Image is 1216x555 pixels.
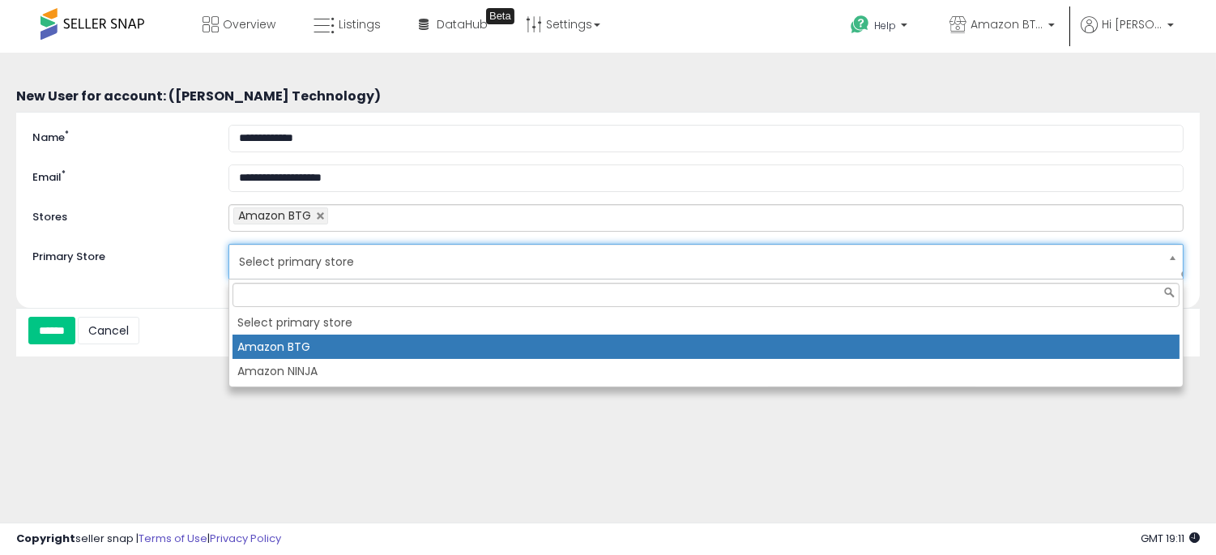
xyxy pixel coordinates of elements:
span: Amazon BTG [971,16,1043,32]
label: Name [20,125,216,146]
a: Hi [PERSON_NAME] [1081,16,1174,53]
h3: New User for account: ([PERSON_NAME] Technology) [16,89,1200,104]
span: DataHub [437,16,488,32]
li: Amazon BTG [233,335,1180,359]
a: Help [838,2,924,53]
span: Overview [223,16,275,32]
label: Email [20,164,216,186]
label: Primary Store [20,244,216,265]
span: Amazon BTG [238,207,311,224]
div: Tooltip anchor [486,8,514,24]
span: Listings [339,16,381,32]
div: seller snap | | [16,532,281,547]
i: Get Help [850,15,870,35]
a: Cancel [78,317,139,344]
a: Privacy Policy [210,531,281,546]
a: Terms of Use [139,531,207,546]
label: Stores [20,204,216,225]
span: Hi [PERSON_NAME] [1102,16,1163,32]
span: 2025-10-13 19:11 GMT [1141,531,1200,546]
strong: Copyright [16,531,75,546]
span: Select primary store [239,248,1152,275]
span: Help [874,19,896,32]
li: Select primary store [233,310,1180,335]
li: Amazon NINJA [233,359,1180,383]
